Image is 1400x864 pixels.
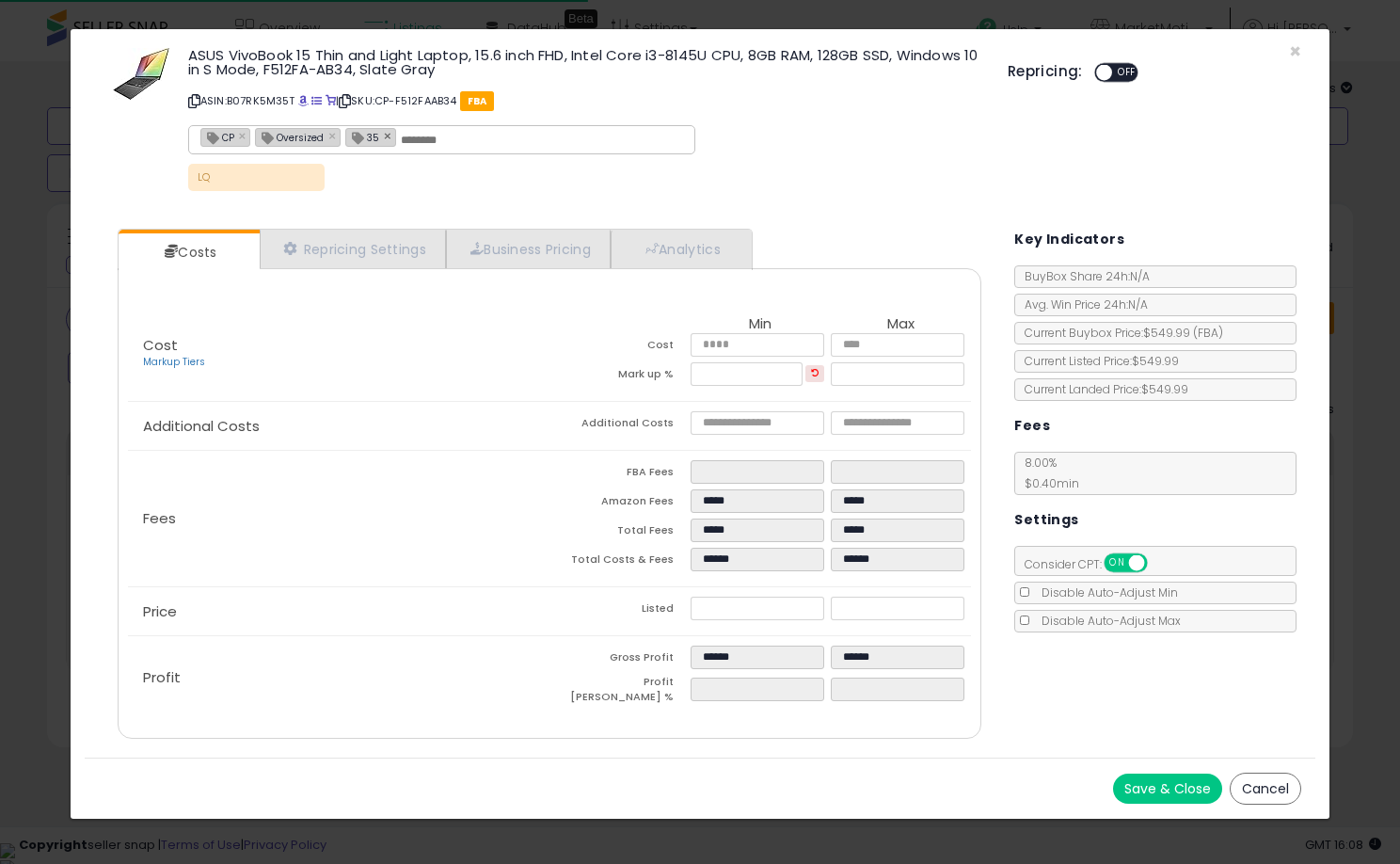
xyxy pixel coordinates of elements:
[1015,556,1172,572] span: Consider CPT:
[549,460,690,489] td: FBA Fees
[1032,584,1178,600] span: Disable Auto-Adjust Min
[384,127,395,144] a: ×
[188,86,979,116] p: ASIN: B07RK5M35T | SKU: CP-F512FAAB34
[1014,228,1124,251] h5: Key Indicators
[611,230,750,268] a: Analytics
[128,670,549,685] p: Profit
[1008,64,1083,79] h5: Repricing:
[326,93,336,108] a: Your listing only
[1113,774,1222,804] button: Save & Close
[1143,325,1223,341] span: $549.99
[1014,414,1050,438] h5: Fees
[446,230,611,268] a: Business Pricing
[298,93,309,108] a: BuyBox page
[128,419,549,434] p: Additional Costs
[1015,268,1150,284] span: BuyBox Share 24h: N/A
[1145,555,1175,571] span: OFF
[256,129,324,145] span: Oversized
[1106,555,1129,571] span: ON
[1015,381,1188,397] span: Current Landed Price: $549.99
[128,511,549,526] p: Fees
[549,519,690,548] td: Total Fees
[1014,508,1078,532] h5: Settings
[128,338,549,370] p: Cost
[1230,773,1301,805] button: Cancel
[549,411,690,440] td: Additional Costs
[1015,296,1148,312] span: Avg. Win Price 24h: N/A
[328,127,340,144] a: ×
[1015,455,1079,491] span: 8.00 %
[188,164,325,191] p: LQ
[549,489,690,519] td: Amazon Fees
[1112,65,1142,81] span: OFF
[188,48,979,76] h3: ASUS VivoBook 15 Thin and Light Laptop, 15.6 inch FHD, Intel Core i3-8145U CPU, 8GB RAM, 128GB SS...
[1015,325,1223,341] span: Current Buybox Price:
[1193,325,1223,341] span: ( FBA )
[311,93,322,108] a: All offer listings
[346,129,379,145] span: 35
[128,604,549,619] p: Price
[143,355,205,369] a: Markup Tiers
[549,646,690,675] td: Gross Profit
[549,362,690,392] td: Mark up %
[260,230,446,268] a: Repricing Settings
[119,233,258,271] a: Costs
[549,333,690,362] td: Cost
[460,91,495,111] span: FBA
[113,48,169,100] img: 41cXcuUav8L._SL60_.jpg
[1015,475,1079,491] span: $0.40 min
[1015,353,1179,369] span: Current Listed Price: $549.99
[1289,38,1301,65] span: ×
[239,127,250,144] a: ×
[549,597,690,626] td: Listed
[201,129,234,145] span: CP
[831,316,971,333] th: Max
[1032,613,1181,629] span: Disable Auto-Adjust Max
[549,548,690,577] td: Total Costs & Fees
[549,675,690,710] td: Profit [PERSON_NAME] %
[691,316,831,333] th: Min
